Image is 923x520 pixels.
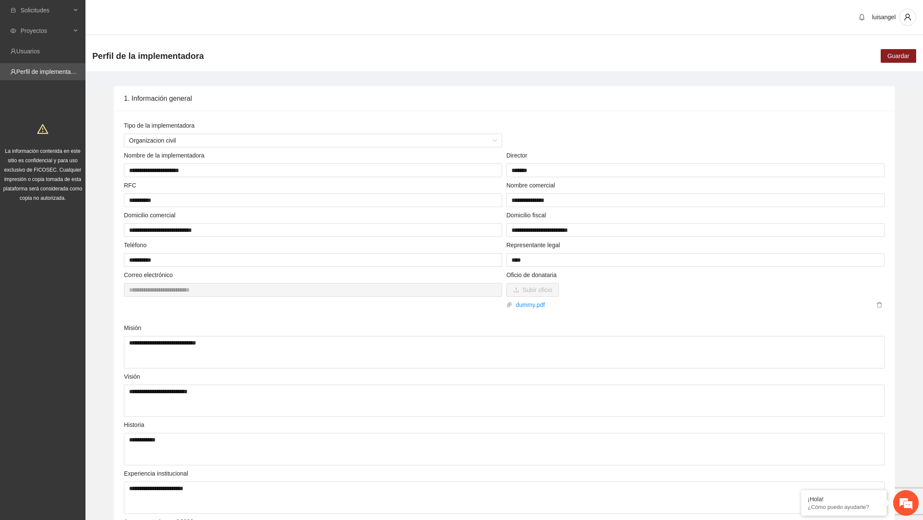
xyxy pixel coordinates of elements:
label: Representante legal [506,240,560,250]
span: warning [37,123,48,134]
label: Misión [124,323,141,333]
label: Oficio de donataria [506,270,557,280]
label: Correo electrónico [124,270,173,280]
label: Experiencia institucional [124,469,188,478]
a: dummy.pdf [512,300,874,310]
button: user [899,9,916,26]
span: Organizacion civil [129,134,497,147]
label: Tipo de la implementadora [124,121,194,130]
button: Guardar [881,49,916,63]
div: ¡Hola! [808,496,880,502]
span: inbox [10,7,16,13]
p: ¿Cómo puedo ayudarte? [808,504,880,510]
label: Director [506,151,527,160]
button: delete [874,300,885,310]
span: eye [10,28,16,34]
span: delete [875,302,884,308]
div: 1. Información general [124,86,885,111]
button: uploadSubir oficio [506,283,559,297]
span: user [899,13,916,21]
span: Proyectos [21,22,71,39]
span: Perfil de la implementadora [92,49,204,63]
span: luisangel [872,14,896,20]
label: Visión [124,372,140,381]
span: uploadSubir oficio [506,286,559,293]
label: Teléfono [124,240,147,250]
a: Usuarios [16,48,40,55]
label: Domicilio fiscal [506,210,546,220]
label: Domicilio comercial [124,210,176,220]
span: Guardar [888,51,909,61]
label: Nombre de la implementadora [124,151,204,160]
span: paper-clip [506,302,512,308]
span: Solicitudes [21,2,71,19]
button: bell [855,10,869,24]
label: Nombre comercial [506,181,555,190]
label: RFC [124,181,136,190]
span: bell [855,14,868,20]
a: Perfil de implementadora [16,68,83,75]
span: La información contenida en este sitio es confidencial y para uso exclusivo de FICOSEC. Cualquier... [3,148,82,201]
label: Historia [124,420,144,429]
